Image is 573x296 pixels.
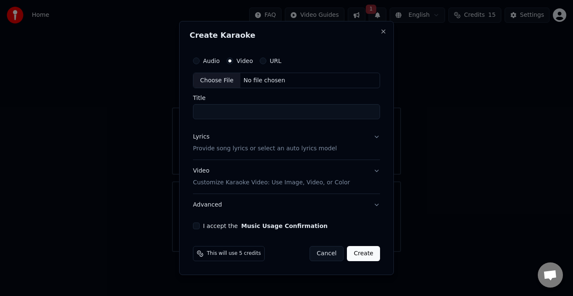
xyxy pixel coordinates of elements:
[203,223,328,229] label: I accept the
[193,194,380,216] button: Advanced
[193,133,209,141] div: Lyrics
[237,58,253,64] label: Video
[203,58,220,64] label: Audio
[207,250,261,257] span: This will use 5 credits
[193,95,380,101] label: Title
[193,160,380,194] button: VideoCustomize Karaoke Video: Use Image, Video, or Color
[193,73,240,88] div: Choose File
[240,76,289,85] div: No file chosen
[193,145,337,153] p: Provide song lyrics or select an auto lyrics model
[310,246,344,261] button: Cancel
[347,246,380,261] button: Create
[193,126,380,160] button: LyricsProvide song lyrics or select an auto lyrics model
[193,167,350,187] div: Video
[193,178,350,187] p: Customize Karaoke Video: Use Image, Video, or Color
[270,58,281,64] label: URL
[241,223,328,229] button: I accept the
[190,31,383,39] h2: Create Karaoke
